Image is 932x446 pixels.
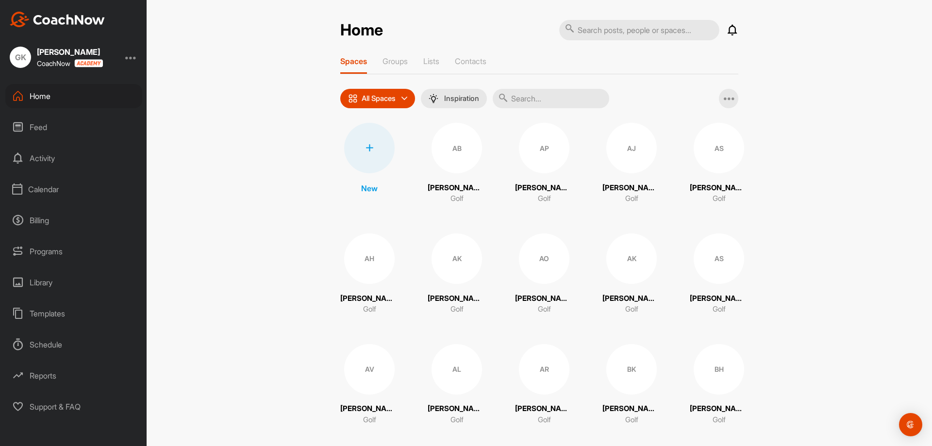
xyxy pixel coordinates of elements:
[602,123,661,204] a: AJ[PERSON_NAME]Golf
[5,115,142,139] div: Feed
[690,403,748,414] p: [PERSON_NAME]
[538,414,551,426] p: Golf
[428,123,486,204] a: AB[PERSON_NAME]Golf
[625,304,638,315] p: Golf
[348,94,358,103] img: icon
[340,403,399,414] p: [PERSON_NAME]
[559,20,719,40] input: Search posts, people or spaces...
[37,59,103,67] div: CoachNow
[340,344,399,426] a: AV[PERSON_NAME]Golf
[429,94,438,103] img: menuIcon
[432,233,482,284] div: AK
[362,95,396,102] p: All Spaces
[519,233,569,284] div: AO
[602,403,661,414] p: [PERSON_NAME]
[899,413,922,436] div: Open Intercom Messenger
[340,21,383,40] h2: Home
[428,344,486,426] a: AL[PERSON_NAME]Golf
[602,344,661,426] a: BK[PERSON_NAME]Golf
[519,344,569,395] div: AR
[444,95,479,102] p: Inspiration
[606,344,657,395] div: BK
[5,239,142,264] div: Programs
[515,182,573,194] p: [PERSON_NAME]
[690,344,748,426] a: BH[PERSON_NAME]Golf
[5,208,142,232] div: Billing
[625,414,638,426] p: Golf
[5,84,142,108] div: Home
[74,59,103,67] img: CoachNow acadmey
[690,182,748,194] p: [PERSON_NAME]
[690,293,748,304] p: [PERSON_NAME]
[363,304,376,315] p: Golf
[428,403,486,414] p: [PERSON_NAME]
[602,182,661,194] p: [PERSON_NAME]
[515,344,573,426] a: AR[PERSON_NAME]Golf
[606,123,657,173] div: AJ
[690,123,748,204] a: AS[PERSON_NAME]Golf
[344,344,395,395] div: AV
[450,414,464,426] p: Golf
[538,193,551,204] p: Golf
[340,293,399,304] p: [PERSON_NAME]
[5,395,142,419] div: Support & FAQ
[5,301,142,326] div: Templates
[493,89,609,108] input: Search...
[5,363,142,388] div: Reports
[10,47,31,68] div: GK
[361,182,378,194] p: New
[5,146,142,170] div: Activity
[519,123,569,173] div: AP
[515,293,573,304] p: [PERSON_NAME]
[694,233,744,284] div: AS
[5,177,142,201] div: Calendar
[423,56,439,66] p: Lists
[344,233,395,284] div: AH
[383,56,408,66] p: Groups
[625,193,638,204] p: Golf
[428,293,486,304] p: [PERSON_NAME]
[602,233,661,315] a: AK[PERSON_NAME]Golf
[690,233,748,315] a: AS[PERSON_NAME]Golf
[713,414,726,426] p: Golf
[538,304,551,315] p: Golf
[10,12,105,27] img: CoachNow
[5,332,142,357] div: Schedule
[694,344,744,395] div: BH
[606,233,657,284] div: AK
[515,403,573,414] p: [PERSON_NAME]
[363,414,376,426] p: Golf
[5,270,142,295] div: Library
[432,123,482,173] div: AB
[432,344,482,395] div: AL
[694,123,744,173] div: AS
[713,193,726,204] p: Golf
[515,233,573,315] a: AO[PERSON_NAME]Golf
[602,293,661,304] p: [PERSON_NAME]
[515,123,573,204] a: AP[PERSON_NAME]Golf
[713,304,726,315] p: Golf
[37,48,103,56] div: [PERSON_NAME]
[450,304,464,315] p: Golf
[455,56,486,66] p: Contacts
[340,233,399,315] a: AH[PERSON_NAME]Golf
[450,193,464,204] p: Golf
[428,182,486,194] p: [PERSON_NAME]
[428,233,486,315] a: AK[PERSON_NAME]Golf
[340,56,367,66] p: Spaces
